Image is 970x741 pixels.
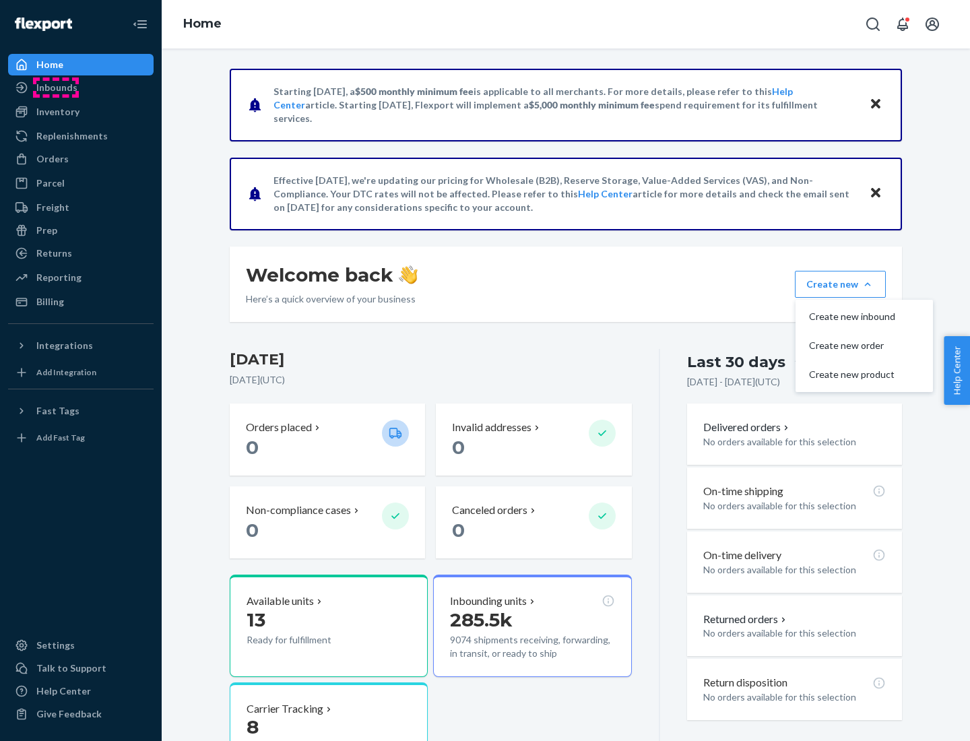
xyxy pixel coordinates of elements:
[798,302,930,331] button: Create new inbound
[36,224,57,237] div: Prep
[230,575,428,677] button: Available units13Ready for fulfillment
[8,54,154,75] a: Home
[867,184,884,203] button: Close
[8,335,154,356] button: Integrations
[703,690,886,704] p: No orders available for this selection
[273,85,856,125] p: Starting [DATE], a is applicable to all merchants. For more details, please refer to this article...
[703,420,791,435] button: Delivered orders
[8,125,154,147] a: Replenishments
[8,267,154,288] a: Reporting
[8,635,154,656] a: Settings
[703,612,789,627] p: Returned orders
[246,263,418,287] h1: Welcome back
[36,707,102,721] div: Give Feedback
[183,16,222,31] a: Home
[36,58,63,71] div: Home
[8,148,154,170] a: Orders
[247,593,314,609] p: Available units
[798,360,930,389] button: Create new product
[127,11,154,38] button: Close Navigation
[436,486,631,558] button: Canceled orders 0
[36,295,64,309] div: Billing
[230,404,425,476] button: Orders placed 0
[919,11,946,38] button: Open account menu
[703,548,781,563] p: On-time delivery
[703,435,886,449] p: No orders available for this selection
[452,519,465,542] span: 0
[8,220,154,241] a: Prep
[809,370,895,379] span: Create new product
[452,420,531,435] p: Invalid addresses
[860,11,886,38] button: Open Search Box
[36,176,65,190] div: Parcel
[247,701,323,717] p: Carrier Tracking
[8,77,154,98] a: Inbounds
[687,375,780,389] p: [DATE] - [DATE] ( UTC )
[36,404,79,418] div: Fast Tags
[8,657,154,679] a: Talk to Support
[247,715,259,738] span: 8
[8,197,154,218] a: Freight
[578,188,633,199] a: Help Center
[172,5,232,44] ol: breadcrumbs
[703,499,886,513] p: No orders available for this selection
[687,352,785,373] div: Last 30 days
[36,639,75,652] div: Settings
[36,684,91,698] div: Help Center
[8,680,154,702] a: Help Center
[8,362,154,383] a: Add Integration
[246,420,312,435] p: Orders placed
[399,265,418,284] img: hand-wave emoji
[36,271,82,284] div: Reporting
[8,172,154,194] a: Parcel
[8,427,154,449] a: Add Fast Tag
[247,633,371,647] p: Ready for fulfillment
[36,81,77,94] div: Inbounds
[798,331,930,360] button: Create new order
[36,247,72,260] div: Returns
[230,349,632,370] h3: [DATE]
[230,486,425,558] button: Non-compliance cases 0
[8,243,154,264] a: Returns
[36,662,106,675] div: Talk to Support
[246,436,259,459] span: 0
[703,675,787,690] p: Return disposition
[8,291,154,313] a: Billing
[703,563,886,577] p: No orders available for this selection
[36,339,93,352] div: Integrations
[450,633,614,660] p: 9074 shipments receiving, forwarding, in transit, or ready to ship
[273,174,856,214] p: Effective [DATE], we're updating our pricing for Wholesale (B2B), Reserve Storage, Value-Added Se...
[450,593,527,609] p: Inbounding units
[795,271,886,298] button: Create newCreate new inboundCreate new orderCreate new product
[452,436,465,459] span: 0
[246,503,351,518] p: Non-compliance cases
[36,366,96,378] div: Add Integration
[8,400,154,422] button: Fast Tags
[703,484,783,499] p: On-time shipping
[450,608,513,631] span: 285.5k
[944,336,970,405] button: Help Center
[8,703,154,725] button: Give Feedback
[36,432,85,443] div: Add Fast Tag
[246,519,259,542] span: 0
[529,99,655,110] span: $5,000 monthly minimum fee
[889,11,916,38] button: Open notifications
[15,18,72,31] img: Flexport logo
[355,86,474,97] span: $500 monthly minimum fee
[36,201,69,214] div: Freight
[36,129,108,143] div: Replenishments
[8,101,154,123] a: Inventory
[809,341,895,350] span: Create new order
[867,95,884,115] button: Close
[36,152,69,166] div: Orders
[247,608,265,631] span: 13
[230,373,632,387] p: [DATE] ( UTC )
[809,312,895,321] span: Create new inbound
[436,404,631,476] button: Invalid addresses 0
[703,626,886,640] p: No orders available for this selection
[36,105,79,119] div: Inventory
[433,575,631,677] button: Inbounding units285.5k9074 shipments receiving, forwarding, in transit, or ready to ship
[246,292,418,306] p: Here’s a quick overview of your business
